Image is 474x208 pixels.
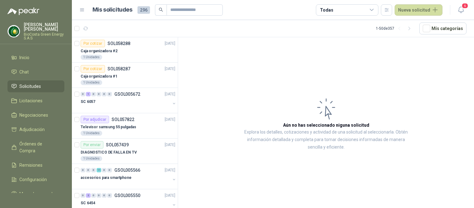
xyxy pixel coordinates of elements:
[97,168,101,172] div: 11
[19,83,41,90] span: Solicitudes
[165,193,175,199] p: [DATE]
[165,66,175,72] p: [DATE]
[455,4,467,16] button: 6
[7,124,64,135] a: Adjudicación
[165,142,175,148] p: [DATE]
[81,150,137,155] p: DIAGNOSTICO DE FALLA EN TV
[7,95,64,107] a: Licitaciones
[7,188,64,200] a: Manuales y ayuda
[102,193,107,198] div: 0
[137,6,150,14] span: 296
[81,175,132,181] p: accesorios para smartphone
[107,67,130,71] p: SOL058287
[165,167,175,173] p: [DATE]
[72,139,178,164] a: Por enviarSOL057439[DATE] DIAGNOSTICO DE FALLA EN TV1 Unidades
[114,193,140,198] p: GSOL005550
[112,117,134,122] p: SOL057822
[19,126,45,133] span: Adjudicación
[7,174,64,185] a: Configuración
[8,25,20,37] img: Company Logo
[114,168,140,172] p: GSOL005566
[159,8,163,12] span: search
[81,74,117,79] p: Caja organizadora #1
[19,162,42,169] span: Remisiones
[97,193,101,198] div: 0
[72,37,178,63] a: Por cotizarSOL058288[DATE] Caja organizadora #21 Unidades
[81,99,95,105] p: SC 6057
[81,193,85,198] div: 0
[86,168,91,172] div: 0
[81,90,177,110] a: 0 1 0 0 0 0 GSOL005672[DATE] SC 6057
[107,168,112,172] div: 0
[107,193,112,198] div: 0
[7,52,64,63] a: Inicio
[86,193,91,198] div: 2
[7,66,64,78] a: Chat
[81,40,105,47] div: Por cotizar
[97,92,101,96] div: 0
[24,33,64,40] p: BioCosta Green Energy S.A.S
[114,92,140,96] p: GSOL005672
[376,23,414,33] div: 1 - 50 de 357
[81,156,102,161] div: 1 Unidades
[81,131,102,136] div: 1 Unidades
[7,80,64,92] a: Solicitudes
[19,190,55,197] span: Manuales y ayuda
[419,23,467,34] button: Mís categorías
[81,116,109,123] div: Por adjudicar
[19,54,29,61] span: Inicio
[81,124,136,130] p: Televisor samsung 55 pulgadas
[102,168,107,172] div: 0
[7,8,39,15] img: Logo peakr
[102,92,107,96] div: 0
[81,141,103,149] div: Por enviar
[165,91,175,97] p: [DATE]
[86,92,91,96] div: 1
[81,200,95,206] p: SC 6454
[7,159,64,171] a: Remisiones
[19,140,58,154] span: Órdenes de Compra
[283,122,369,129] h3: Aún no has seleccionado niguna solicitud
[91,92,96,96] div: 0
[81,92,85,96] div: 0
[92,5,132,14] h1: Mis solicitudes
[462,3,468,9] span: 6
[81,48,117,54] p: Caja organizadora #2
[24,23,64,31] p: [PERSON_NAME] [PERSON_NAME]
[19,68,29,75] span: Chat
[19,112,48,119] span: Negociaciones
[19,176,47,183] span: Configuración
[395,4,442,16] button: Nueva solicitud
[7,109,64,121] a: Negociaciones
[320,7,333,13] div: Todas
[81,65,105,73] div: Por cotizar
[91,193,96,198] div: 0
[107,41,130,46] p: SOL058288
[7,138,64,157] a: Órdenes de Compra
[106,143,129,147] p: SOL057439
[81,166,177,186] a: 0 0 0 11 0 0 GSOL005566[DATE] accesorios para smartphone
[91,168,96,172] div: 0
[81,168,85,172] div: 0
[81,80,102,85] div: 1 Unidades
[165,41,175,47] p: [DATE]
[165,117,175,123] p: [DATE]
[72,63,178,88] a: Por cotizarSOL058287[DATE] Caja organizadora #11 Unidades
[241,129,412,151] p: Explora los detalles, cotizaciones y actividad de una solicitud al seleccionarla. Obtén informaci...
[72,113,178,139] a: Por adjudicarSOL057822[DATE] Televisor samsung 55 pulgadas1 Unidades
[107,92,112,96] div: 0
[19,97,42,104] span: Licitaciones
[81,55,102,60] div: 1 Unidades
